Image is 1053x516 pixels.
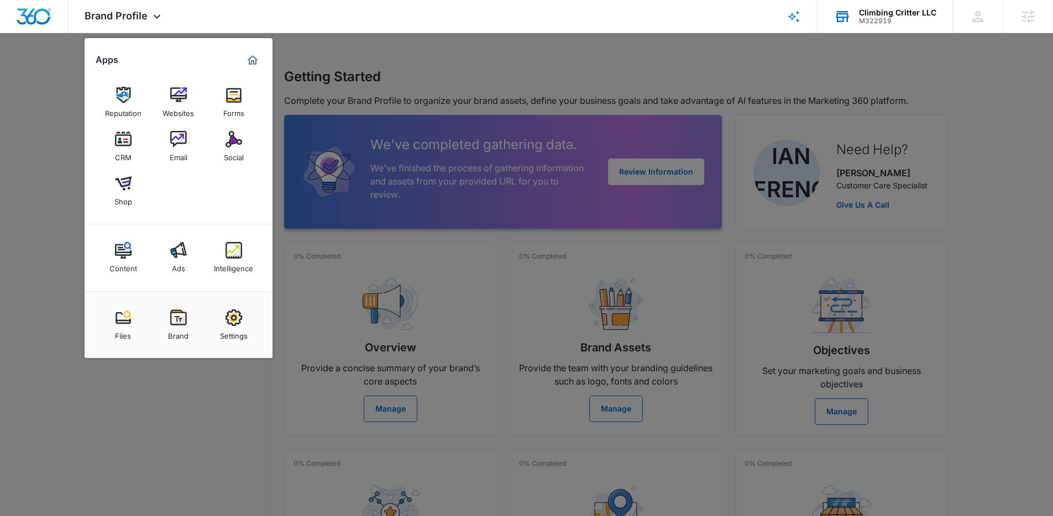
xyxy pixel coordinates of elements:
div: Content [109,259,137,273]
a: Forms [213,81,255,123]
div: Settings [220,326,248,340]
div: Ads [172,259,185,273]
a: Email [158,125,200,167]
a: Intelligence [213,236,255,278]
div: Intelligence [214,259,253,273]
a: Content [102,236,144,278]
div: CRM [115,148,132,162]
div: account name [859,8,936,17]
a: CRM [102,125,144,167]
a: Shop [102,170,144,212]
a: Reputation [102,81,144,123]
div: Reputation [105,103,142,118]
div: Brand [168,326,188,340]
h2: Apps [96,55,118,65]
div: Forms [223,103,244,118]
div: Email [170,148,187,162]
div: Social [224,148,244,162]
a: Brand [158,304,200,346]
div: account id [859,17,936,25]
div: Shop [114,192,132,206]
a: Websites [158,81,200,123]
a: Social [213,125,255,167]
a: Marketing 360® Dashboard [244,51,261,69]
span: Brand Profile [85,10,148,22]
a: Ads [158,236,200,278]
div: Websites [163,103,194,118]
a: Files [102,304,144,346]
div: Files [115,326,131,340]
a: Settings [213,304,255,346]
